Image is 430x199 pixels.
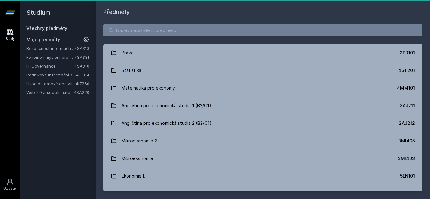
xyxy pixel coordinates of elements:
[398,155,415,162] div: 3MI403
[103,24,422,36] input: Název nebo ident předmětu…
[103,150,422,167] a: Mikroekonomie 3MI403
[122,64,141,77] div: Statistika
[400,50,415,56] div: 2PR101
[400,173,415,179] div: 5EN101
[76,81,89,86] a: 4IZ260
[26,36,60,43] span: Moje předměty
[1,175,19,194] a: Uživatel
[26,25,67,31] a: Všechny předměty
[122,152,153,165] div: Mikroekonomie
[397,85,415,91] div: 4MM101
[26,80,76,87] a: Úvod do datové analytiky
[103,79,422,97] a: Matematika pro ekonomy 4MM101
[398,138,415,144] div: 3MI405
[122,135,157,147] div: Mikroekonomie 2
[122,117,212,130] div: Angličtina pro ekonomická studia 2 (B2/C1)
[122,82,175,94] div: Matematika pro ekonomy
[76,72,89,77] a: 4IT314
[26,89,74,96] a: Web 2.0 a sociální sítě
[26,54,75,60] a: Fenomén myšlení pro manažery
[103,44,422,62] a: Právo 2PR101
[75,64,89,69] a: 4SA310
[103,114,422,132] a: Angličtina pro ekonomická studia 2 (B2/C1) 2AJ212
[398,67,415,74] div: 4ST201
[26,63,75,69] a: IT Governance
[122,170,145,182] div: Ekonomie I.
[6,36,15,41] div: Study
[26,72,76,78] a: Podnikové informační systémy
[103,167,422,185] a: Ekonomie I. 5EN101
[75,55,89,60] a: 4SA331
[75,46,89,51] a: 4SA313
[103,132,422,150] a: Mikroekonomie 2 3MI405
[3,186,17,191] div: Uživatel
[1,25,19,44] a: Study
[26,45,75,52] a: Bezpečnost informačních systémů
[103,8,422,16] h1: Předměty
[401,191,415,197] div: 2AJ111
[399,120,415,126] div: 2AJ212
[122,99,211,112] div: Angličtina pro ekonomická studia 1 (B2/C1)
[103,62,422,79] a: Statistika 4ST201
[103,97,422,114] a: Angličtina pro ekonomická studia 1 (B2/C1) 2AJ211
[74,90,89,95] a: 4SA220
[122,47,134,59] div: Právo
[400,102,415,109] div: 2AJ211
